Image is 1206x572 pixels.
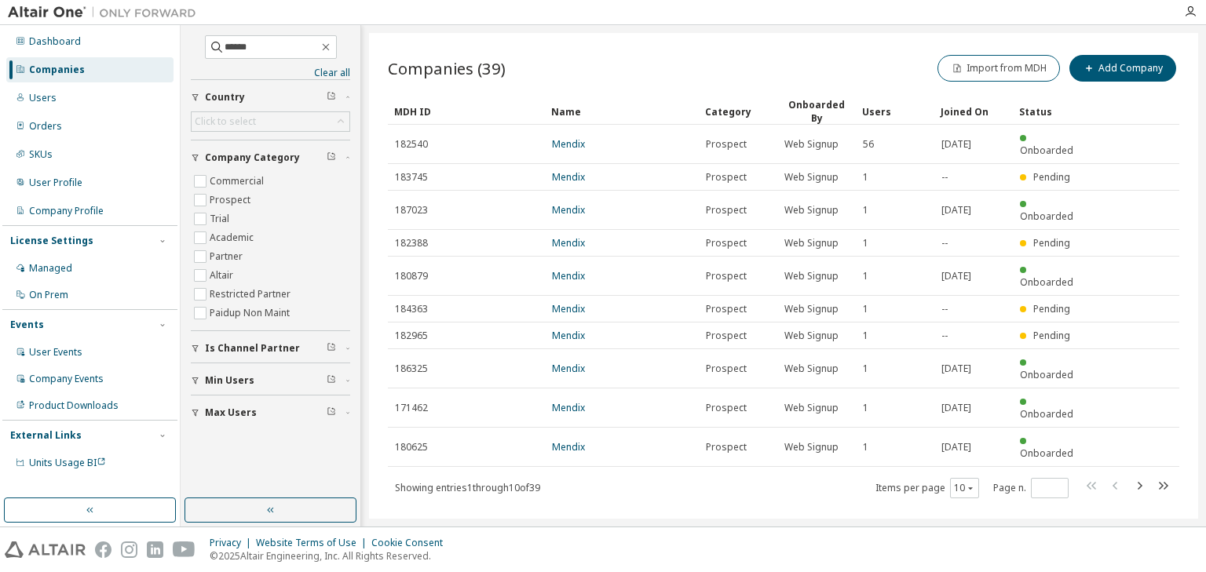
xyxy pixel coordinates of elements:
[29,35,81,48] div: Dashboard
[552,302,585,315] a: Mendix
[210,247,246,266] label: Partner
[191,140,350,175] button: Company Category
[784,270,839,282] span: Web Signup
[552,269,585,282] a: Mendix
[395,481,540,494] span: Showing entries 1 through 10 of 39
[941,363,971,375] span: [DATE]
[863,204,868,217] span: 1
[395,363,428,375] span: 186325
[29,205,104,217] div: Company Profile
[706,204,747,217] span: Prospect
[551,99,693,124] div: Name
[784,138,839,151] span: Web Signup
[195,115,256,128] div: Click to select
[327,406,336,419] span: Clear filter
[1033,236,1070,250] span: Pending
[210,172,267,191] label: Commercial
[191,363,350,398] button: Min Users
[706,330,747,342] span: Prospect
[210,266,236,285] label: Altair
[29,177,82,189] div: User Profile
[191,395,350,430] button: Max Users
[394,99,539,124] div: MDH ID
[205,342,300,355] span: Is Channel Partner
[941,237,948,250] span: --
[784,171,839,184] span: Web Signup
[784,98,850,125] div: Onboarded By
[863,363,868,375] span: 1
[395,303,428,315] span: 184363
[784,441,839,454] span: Web Signup
[29,373,104,385] div: Company Events
[327,342,336,355] span: Clear filter
[552,137,585,151] a: Mendix
[29,64,85,76] div: Companies
[210,209,232,228] label: Trial
[205,91,245,104] span: Country
[706,363,747,375] span: Prospect
[863,402,868,414] span: 1
[1020,368,1073,381] span: Onboarded
[784,303,839,315] span: Web Signup
[552,203,585,217] a: Mendix
[29,399,119,412] div: Product Downloads
[706,171,747,184] span: Prospect
[29,120,62,133] div: Orders
[937,55,1060,82] button: Import from MDH
[256,537,371,549] div: Website Terms of Use
[10,235,93,247] div: License Settings
[395,402,428,414] span: 171462
[1020,275,1073,289] span: Onboarded
[210,549,452,563] p: © 2025 Altair Engineering, Inc. All Rights Reserved.
[875,478,979,498] span: Items per page
[941,138,971,151] span: [DATE]
[388,57,506,79] span: Companies (39)
[395,270,428,282] span: 180879
[552,236,585,250] a: Mendix
[29,456,106,469] span: Units Usage BI
[706,441,747,454] span: Prospect
[863,303,868,315] span: 1
[706,303,747,315] span: Prospect
[863,138,874,151] span: 56
[863,441,868,454] span: 1
[863,330,868,342] span: 1
[210,537,256,549] div: Privacy
[863,237,868,250] span: 1
[941,402,971,414] span: [DATE]
[192,112,349,131] div: Click to select
[210,191,254,209] label: Prospect
[191,80,350,115] button: Country
[29,262,72,275] div: Managed
[147,541,163,558] img: linkedin.svg
[863,171,868,184] span: 1
[706,237,747,250] span: Prospect
[552,401,585,414] a: Mendix
[8,5,204,20] img: Altair One
[395,237,428,250] span: 182388
[205,406,257,419] span: Max Users
[29,346,82,359] div: User Events
[784,237,839,250] span: Web Signup
[1020,144,1073,157] span: Onboarded
[10,429,82,442] div: External Links
[941,204,971,217] span: [DATE]
[706,270,747,282] span: Prospect
[1069,55,1176,82] button: Add Company
[210,285,294,304] label: Restricted Partner
[191,331,350,366] button: Is Channel Partner
[941,171,948,184] span: --
[1033,329,1070,342] span: Pending
[205,151,300,164] span: Company Category
[706,402,747,414] span: Prospect
[1019,99,1085,124] div: Status
[1033,302,1070,315] span: Pending
[941,270,971,282] span: [DATE]
[784,402,839,414] span: Web Signup
[5,541,86,558] img: altair_logo.svg
[121,541,137,558] img: instagram.svg
[95,541,111,558] img: facebook.svg
[1020,446,1073,460] span: Onboarded
[205,374,254,387] span: Min Users
[10,319,44,331] div: Events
